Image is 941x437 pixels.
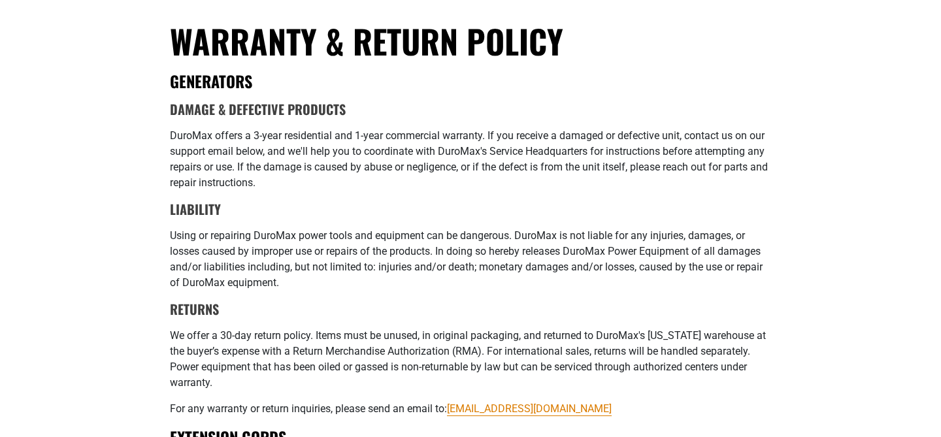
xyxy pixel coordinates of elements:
p: DuroMax offers a 3-year residential and 1-year commercial warranty. If you receive a damaged or d... [170,128,771,191]
strong: Damage & Defective Products [170,99,346,119]
p: We offer a 30-day return policy. Items must be unused, in original packaging, and returned to Dur... [170,328,771,391]
strong: GENERATORS [170,69,252,93]
a: [EMAIL_ADDRESS][DOMAIN_NAME] [447,402,612,415]
strong: Warranty & Return Policy [170,16,563,65]
strong: Returns [170,299,219,319]
strong: Liability [170,199,221,219]
span: For any warranty or return inquiries, please send an email to: [170,402,612,415]
p: Using or repairing DuroMax power tools and equipment can be dangerous. DuroMax is not liable for ... [170,228,771,291]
